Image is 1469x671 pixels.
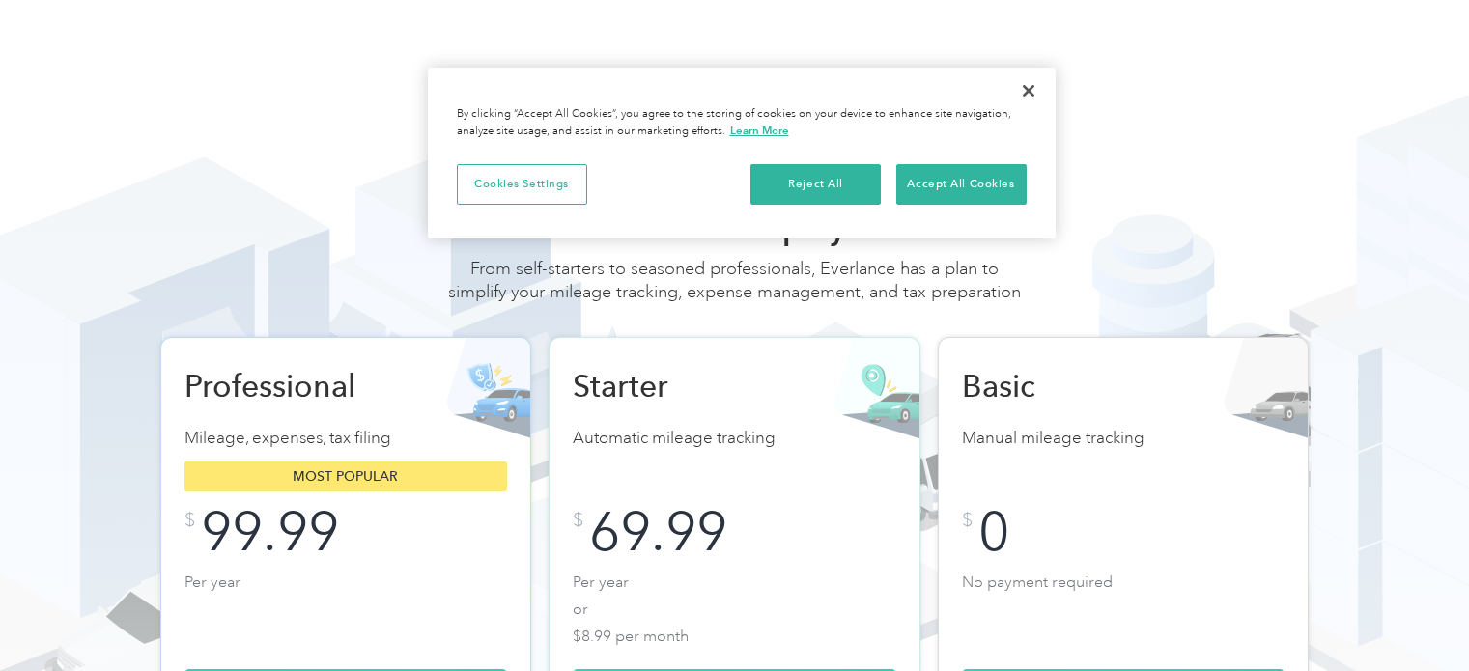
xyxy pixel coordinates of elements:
[201,511,339,553] div: 99.99
[573,569,896,646] p: Per year or $8.99 per month
[962,569,1285,646] p: No payment required
[457,164,587,205] button: Cookies Settings
[978,511,1009,553] div: 0
[1007,70,1050,112] button: Close
[962,511,973,530] div: $
[896,164,1027,205] button: Accept All Cookies
[573,367,776,405] h2: Starter
[457,106,1027,140] div: By clicking “Accept All Cookies”, you agree to the storing of cookies on your device to enhance s...
[573,425,896,452] p: Automatic mileage tracking
[184,425,508,452] p: Mileage, expenses, tax filing
[573,511,583,530] div: $
[962,367,1165,405] h2: Basic
[428,68,1056,238] div: Privacy
[445,257,1025,322] div: From self-starters to seasoned professionals, Everlance has a plan to simplify your mileage track...
[589,511,727,553] div: 69.99
[184,569,508,646] p: Per year
[184,367,387,405] h2: Professional
[184,461,508,491] div: Most popular
[962,425,1285,452] p: Manual mileage tracking
[730,124,789,137] a: More information about your privacy, opens in a new tab
[428,68,1056,238] div: Cookie banner
[184,511,195,530] div: $
[750,164,881,205] button: Reject All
